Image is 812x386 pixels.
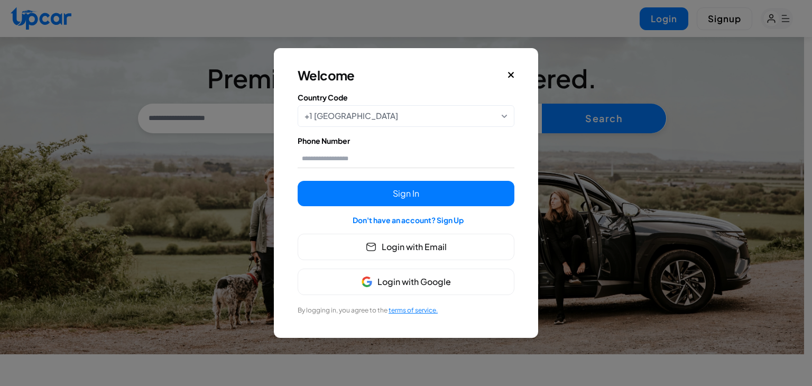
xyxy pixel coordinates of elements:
span: Login with Email [382,241,447,253]
label: By logging in, you agree to the [298,306,438,315]
button: Sign In [298,181,514,206]
img: Email Icon [366,242,376,252]
span: Login with Google [377,275,451,288]
a: Don't have an account? Sign Up [353,215,464,225]
button: Close [508,70,515,80]
label: Country Code [298,92,514,103]
button: Login with Email [298,234,514,260]
span: terms of service. [389,306,438,314]
button: Login with Google [298,269,514,295]
label: Phone Number [298,135,514,146]
img: Google Icon [362,277,372,287]
h3: Welcome [298,67,355,84]
span: +1 [GEOGRAPHIC_DATA] [304,110,398,122]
